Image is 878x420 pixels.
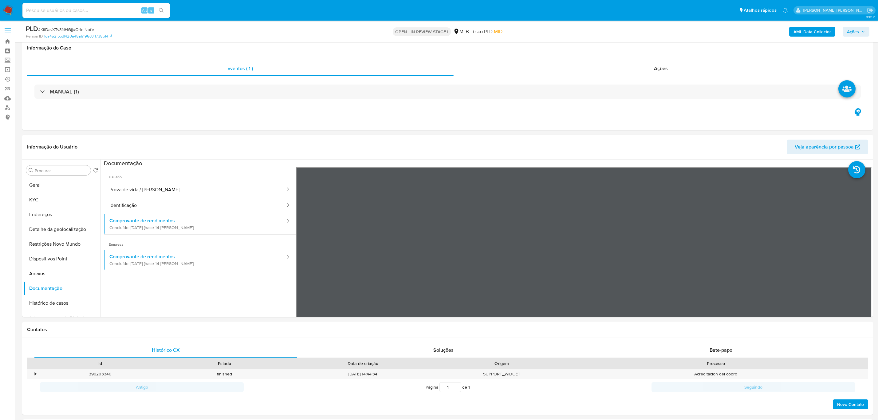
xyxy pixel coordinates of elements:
[152,347,180,354] span: Histórico CX
[795,140,854,154] span: Veja aparência por pessoa
[24,296,100,311] button: Histórico de casos
[433,347,454,354] span: Soluções
[24,222,100,237] button: Detalhe da geolocalização
[24,252,100,266] button: Dispositivos Point
[393,27,451,36] p: OPEN - IN REVIEW STAGE I
[142,7,147,13] span: Alt
[710,347,732,354] span: Bate-papo
[44,34,112,39] a: 1da452fbbdf420a45a6196c0f1735b14
[24,237,100,252] button: Restrições Novo Mundo
[439,369,564,379] div: SUPPORT_WIDGET
[35,371,36,377] div: •
[38,369,162,379] div: 396203340
[24,266,100,281] button: Anexos
[867,7,873,14] a: Sair
[24,178,100,192] button: Geral
[40,382,244,392] button: Antigo
[291,360,435,367] div: Data de criação
[162,369,286,379] div: finished
[783,8,788,13] a: Notificações
[42,360,158,367] div: Id
[24,311,100,325] button: Adiantamentos de Dinheiro
[22,6,170,14] input: Pesquise usuários ou casos...
[787,140,868,154] button: Veja aparência por pessoa
[843,27,869,37] button: Ações
[24,281,100,296] button: Documentação
[155,6,167,15] button: search-icon
[227,65,253,72] span: Eventos ( 1 )
[29,168,33,173] button: Procurar
[654,65,668,72] span: Ações
[471,28,502,35] span: Risco PLD:
[50,88,79,95] h3: MANUAL (1)
[35,168,88,173] input: Procurar
[468,384,470,390] span: 1
[93,168,98,175] button: Retornar ao pedido padrão
[444,360,559,367] div: Origem
[564,369,868,379] div: Acreditacion del cobro
[150,7,152,13] span: s
[167,360,282,367] div: Estado
[803,7,865,13] p: emerson.gomes@mercadopago.com.br
[286,369,439,379] div: [DATE] 14:44:34
[27,327,868,333] h1: Contatos
[27,144,77,150] h1: Informação do Usuário
[26,34,43,39] b: Person ID
[494,28,502,35] span: MID
[27,45,868,51] h1: Informação do Caso
[34,85,861,99] div: MANUAL (1)
[568,360,864,367] div: Processo
[793,27,831,37] b: AML Data Collector
[453,28,469,35] div: MLB
[652,382,855,392] button: Seguindo
[833,399,868,409] button: Novo Contato
[24,192,100,207] button: KYC
[24,207,100,222] button: Endereços
[744,7,777,14] span: Atalhos rápidos
[789,27,835,37] button: AML Data Collector
[38,26,94,33] span: # KitDavXTv3NHGjjuO4diNofV
[837,400,864,409] span: Novo Contato
[426,382,470,392] span: Página de
[847,27,859,37] span: Ações
[26,24,38,34] b: PLD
